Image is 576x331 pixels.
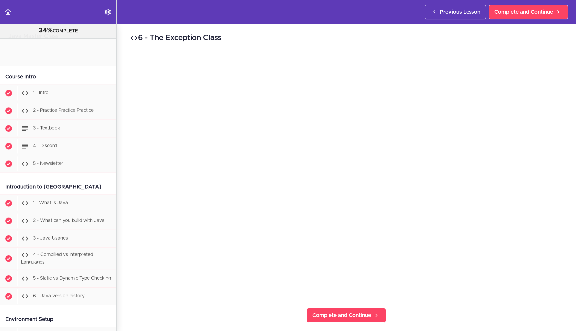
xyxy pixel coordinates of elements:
span: 1 - Intro [33,90,49,95]
a: Complete and Continue [307,308,386,323]
span: 4 - Discord [33,143,57,148]
span: 3 - Textbook [33,126,60,130]
span: 2 - Practice Practice Practice [33,108,94,113]
a: Previous Lesson [425,5,486,19]
a: Complete and Continue [489,5,568,19]
span: 2 - What can you build with Java [33,218,105,223]
span: Complete and Continue [494,8,553,16]
svg: Back to course curriculum [4,8,12,16]
div: COMPLETE [8,26,108,35]
span: 6 - Java version history [33,294,85,298]
h2: 6 - The Exception Class [130,32,563,44]
svg: Settings Menu [104,8,112,16]
span: 1 - What is Java [33,201,68,205]
span: Complete and Continue [312,311,371,319]
span: 34% [39,27,53,34]
span: 4 - Compliled vs Interpreted Languages [21,252,93,265]
span: 5 - Newsletter [33,161,63,166]
span: 5 - Static vs Dynamic Type Checking [33,276,111,281]
span: 3 - Java Usages [33,236,68,241]
span: Previous Lesson [440,8,480,16]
